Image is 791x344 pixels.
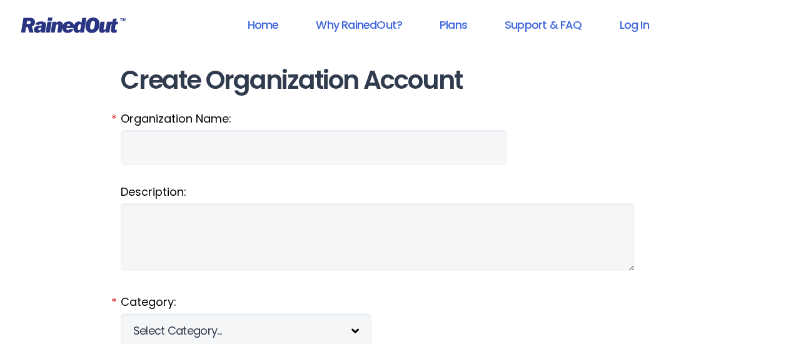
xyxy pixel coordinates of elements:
label: Organization Name: [121,111,671,127]
a: Why RainedOut? [300,11,418,39]
h1: Create Organization Account [121,66,671,94]
a: Plans [423,11,483,39]
a: Home [231,11,295,39]
a: Support & FAQ [488,11,598,39]
a: Log In [603,11,665,39]
label: Category: [121,294,671,310]
label: Description: [121,184,671,200]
